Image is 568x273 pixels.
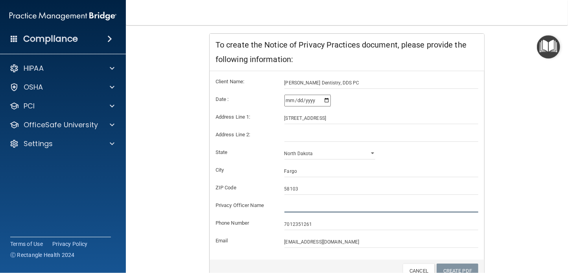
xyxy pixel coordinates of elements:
[210,148,278,157] label: State
[210,130,278,139] label: Address Line 2:
[52,240,88,248] a: Privacy Policy
[9,120,114,130] a: OfficeSafe University
[210,34,484,71] div: To create the Notice of Privacy Practices document, please provide the following information:
[210,236,278,246] label: Email
[10,240,43,248] a: Terms of Use
[24,120,98,130] p: OfficeSafe University
[23,33,78,44] h4: Compliance
[210,218,278,228] label: Phone Number
[210,183,278,192] label: ZIP Code
[210,95,278,104] label: Date :
[24,139,53,148] p: Settings
[24,82,43,92] p: OSHA
[9,8,116,24] img: PMB logo
[9,139,114,148] a: Settings
[537,35,560,59] button: Open Resource Center
[210,165,278,175] label: City
[24,101,35,111] p: PCI
[210,77,278,86] label: Client Name:
[9,64,114,73] a: HIPAA
[210,112,278,122] label: Address Line 1:
[24,64,44,73] p: HIPAA
[10,251,75,259] span: Ⓒ Rectangle Health 2024
[210,201,278,210] label: Privacy Officer Name
[9,101,114,111] a: PCI
[284,183,479,195] input: _____
[9,82,114,92] a: OSHA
